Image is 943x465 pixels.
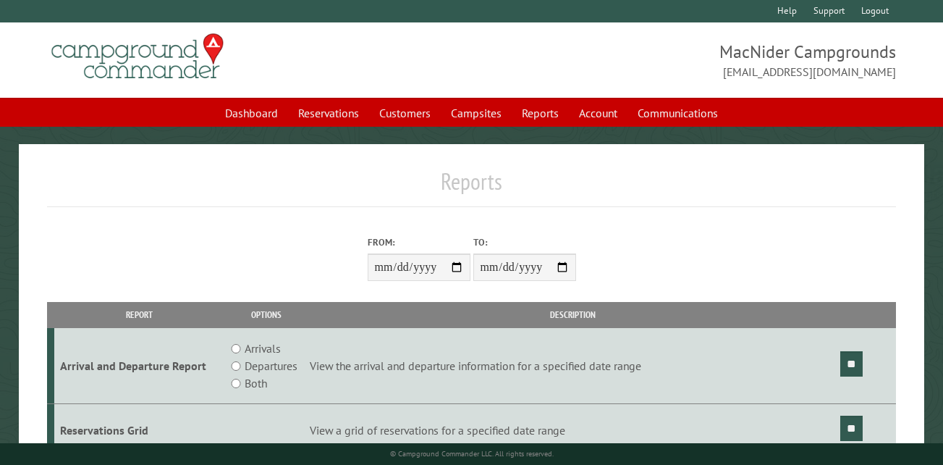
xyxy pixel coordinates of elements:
a: Communications [629,99,727,127]
th: Report [54,302,225,327]
label: From: [368,235,470,249]
span: MacNider Campgrounds [EMAIL_ADDRESS][DOMAIN_NAME] [472,40,896,80]
a: Customers [371,99,439,127]
th: Options [225,302,308,327]
label: Arrivals [245,340,281,357]
td: View a grid of reservations for a specified date range [308,404,838,457]
a: Account [570,99,626,127]
label: To: [473,235,576,249]
td: Reservations Grid [54,404,225,457]
label: Departures [245,357,297,374]
label: Both [245,374,267,392]
a: Dashboard [216,99,287,127]
td: Arrival and Departure Report [54,328,225,404]
small: © Campground Commander LLC. All rights reserved. [390,449,554,458]
img: Campground Commander [47,28,228,85]
a: Reports [513,99,567,127]
td: View the arrival and departure information for a specified date range [308,328,838,404]
th: Description [308,302,838,327]
a: Reservations [289,99,368,127]
h1: Reports [47,167,896,207]
a: Campsites [442,99,510,127]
